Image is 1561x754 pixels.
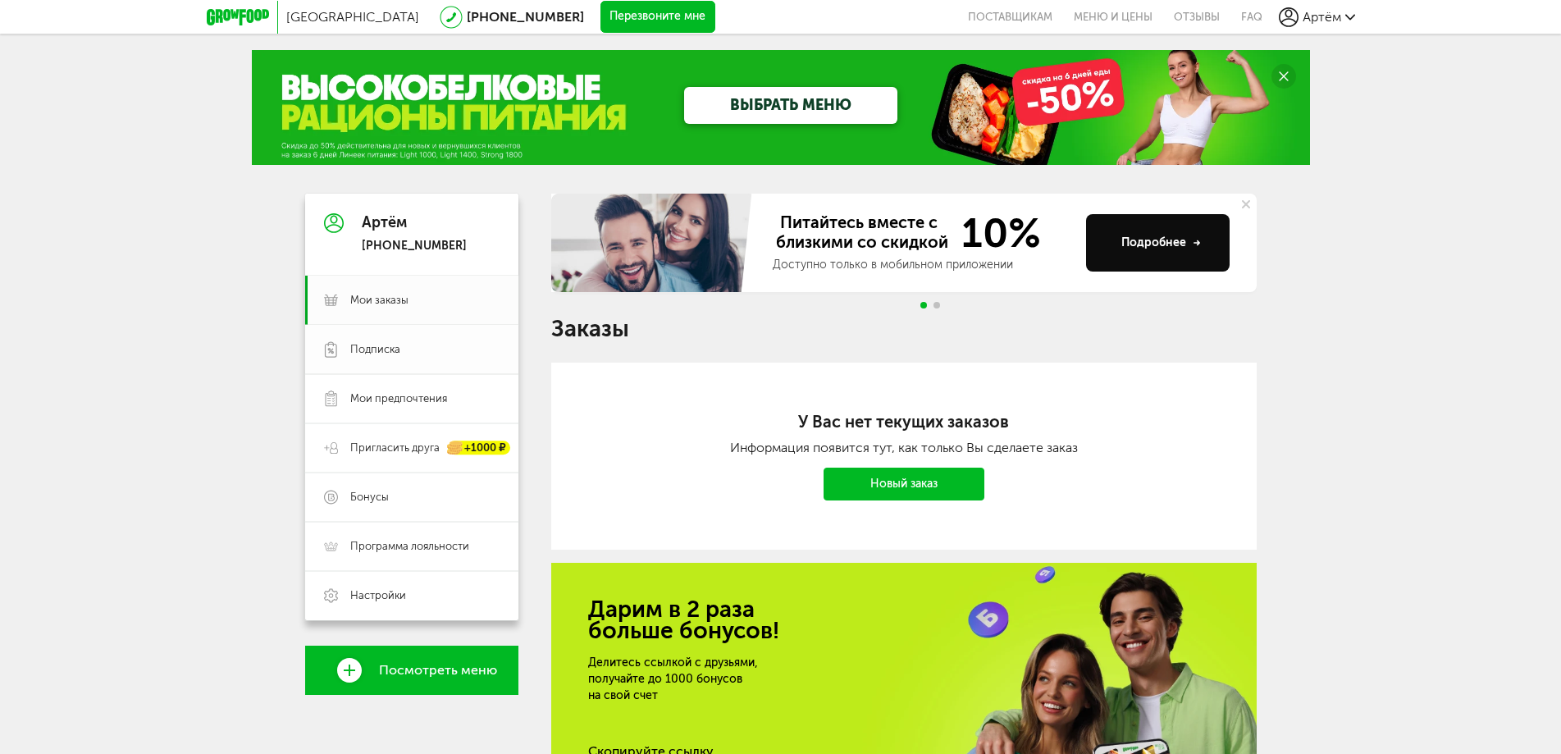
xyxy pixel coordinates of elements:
[684,87,897,124] a: ВЫБРАТЬ МЕНЮ
[350,539,469,554] span: Программа лояльности
[286,9,419,25] span: [GEOGRAPHIC_DATA]
[617,440,1191,455] div: Информация появится тут, как только Вы сделаете заказ
[448,441,510,455] div: +1000 ₽
[617,412,1191,432] h2: У Вас нет текущих заказов
[933,302,940,308] span: Go to slide 2
[362,215,467,231] div: Артём
[305,571,518,620] a: Настройки
[467,9,584,25] a: [PHONE_NUMBER]
[551,318,1257,340] h1: Заказы
[1303,9,1341,25] span: Артём
[350,588,406,603] span: Настройки
[350,391,447,406] span: Мои предпочтения
[1086,214,1230,272] button: Подробнее
[588,655,970,704] div: Делитесь ссылкой с друзьями, получайте до 1000 бонусов на свой счет
[362,239,467,254] div: [PHONE_NUMBER]
[305,374,518,423] a: Мои предпочтения
[305,423,518,473] a: Пригласить друга +1000 ₽
[350,293,409,308] span: Мои заказы
[350,342,400,357] span: Подписка
[773,257,1073,273] div: Доступно только в мобильном приложении
[588,599,1220,642] h2: Дарим в 2 раза больше бонусов!
[305,276,518,325] a: Мои заказы
[952,212,1041,254] span: 10%
[305,325,518,374] a: Подписка
[773,212,952,254] span: Питайтесь вместе с близкими со скидкой
[551,194,756,292] img: family-banner.579af9d.jpg
[600,1,715,34] button: Перезвоните мне
[350,441,440,455] span: Пригласить друга
[1121,235,1201,251] div: Подробнее
[920,302,927,308] span: Go to slide 1
[379,663,497,678] span: Посмотреть меню
[305,646,518,695] a: Посмотреть меню
[305,522,518,571] a: Программа лояльности
[305,473,518,522] a: Бонусы
[350,490,389,505] span: Бонусы
[824,468,984,500] a: Новый заказ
